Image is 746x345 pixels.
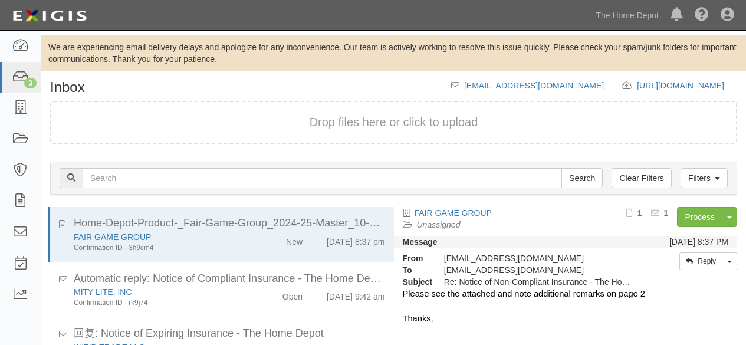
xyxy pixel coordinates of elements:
img: logo-5460c22ac91f19d4615b14bd174203de0afe785f0fc80cf4dbbc73dc1793850b.png [9,5,90,27]
a: [URL][DOMAIN_NAME] [637,81,737,90]
div: Please see the attached and note additional remarks on page 2 [403,288,729,300]
div: Thanks, [403,313,729,325]
strong: To [394,264,435,276]
div: We are experiencing email delivery delays and apologize for any inconvenience. Our team is active... [41,41,746,65]
a: Filters [681,168,728,188]
a: [EMAIL_ADDRESS][DOMAIN_NAME] [464,81,604,90]
a: MITY LITE, INC [74,287,132,297]
div: Confirmation ID - 3h9cm4 [74,243,248,253]
div: 回复: Notice of Expiring Insurance - The Home Depot [74,326,385,341]
div: 3 [24,78,37,88]
a: Unassigned [417,220,461,229]
div: FAIR GAME GROUP [74,231,248,243]
div: [DATE] 8:37 pm [327,231,385,248]
div: party-eewhem@sbainsurance.homedepot.com [435,264,643,276]
a: Process [677,207,722,227]
div: Automatic reply: Notice of Compliant Insurance - The Home Depot [74,271,385,287]
div: [DATE] 8:37 PM [669,236,728,248]
strong: From [394,252,435,264]
div: Re: Notice of Non-Compliant Insurance - The Home Depot [435,276,643,288]
h1: Inbox [50,80,85,95]
div: Confirmation ID - rk9j74 [74,298,248,308]
a: FAIR GAME GROUP [74,232,151,242]
i: Help Center - Complianz [695,8,709,22]
div: [DATE] 9:42 am [327,286,385,303]
b: 1 [664,208,669,218]
strong: Message [403,237,438,247]
b: 1 [637,208,642,218]
div: New [286,231,303,248]
button: Drop files here or click to upload [310,114,478,131]
input: Search [83,168,562,188]
div: Open [282,286,303,303]
a: Reply [679,252,722,270]
strong: Subject [394,276,435,288]
div: [EMAIL_ADDRESS][DOMAIN_NAME] [435,252,643,264]
input: Search [561,168,603,188]
a: Clear Filters [612,168,671,188]
div: Home-Depot-Product-_Fair-Game-Group_2024-25-Master_10-1-2024_586768492_1.pdf [74,216,385,231]
a: FAIR GAME GROUP [415,208,492,218]
a: The Home Depot [590,4,665,27]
